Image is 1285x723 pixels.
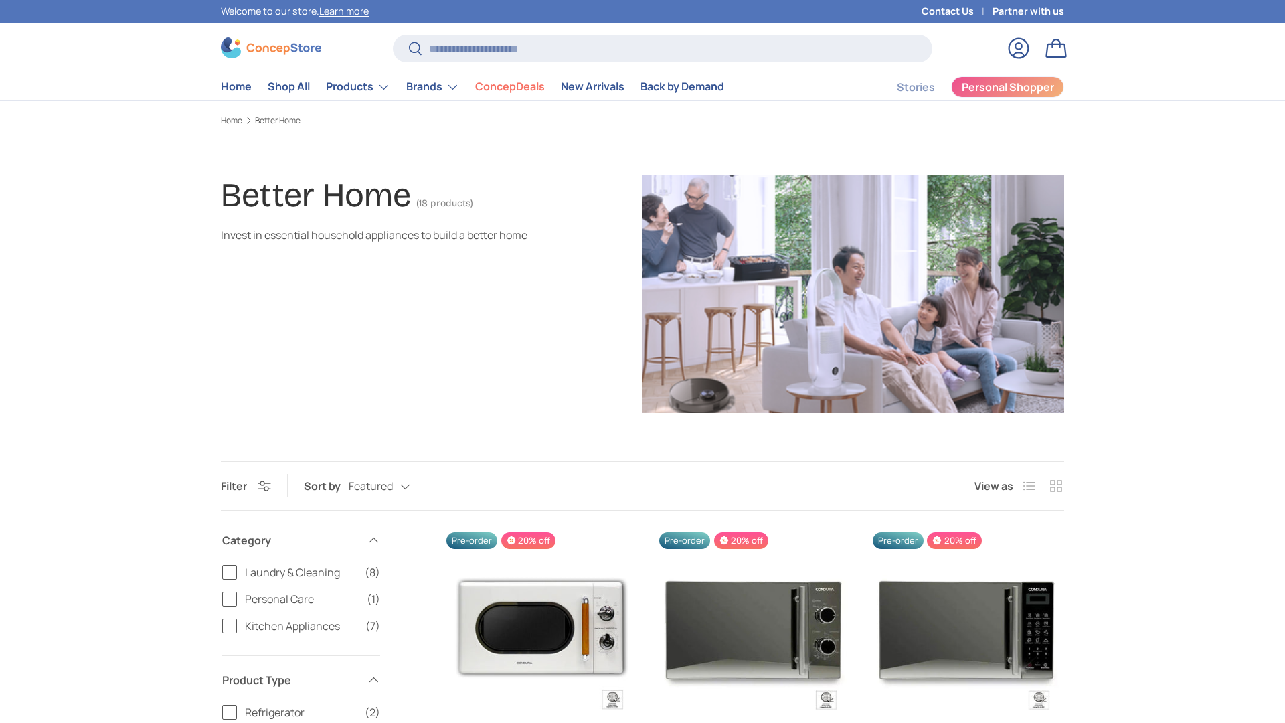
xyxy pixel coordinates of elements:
[245,704,357,720] span: Refrigerator
[221,479,271,493] button: Filter
[268,74,310,100] a: Shop All
[365,564,380,580] span: (8)
[221,74,724,100] nav: Primary
[365,704,380,720] span: (2)
[640,74,724,100] a: Back by Demand
[255,116,301,125] a: Better Home
[326,74,390,100] a: Products
[222,532,359,548] span: Category
[897,74,935,100] a: Stories
[561,74,624,100] a: New Arrivals
[501,532,555,549] span: 20% off
[245,618,357,634] span: Kitchen Appliances
[319,5,369,17] a: Learn more
[221,114,1064,127] nav: Breadcrumbs
[221,175,411,215] h1: Better Home
[642,175,1064,413] img: Better Home
[349,475,437,498] button: Featured
[245,591,359,607] span: Personal Care
[222,656,380,704] summary: Product Type
[365,618,380,634] span: (7)
[222,516,380,564] summary: Category
[873,532,924,549] span: Pre-order
[349,480,393,493] span: Featured
[714,532,768,549] span: 20% off
[221,4,369,19] p: Welcome to our store.
[974,478,1013,494] span: View as
[962,82,1054,92] span: Personal Shopper
[951,76,1064,98] a: Personal Shopper
[865,74,1064,100] nav: Secondary
[222,672,359,688] span: Product Type
[221,74,252,100] a: Home
[221,37,321,58] img: ConcepStore
[245,564,357,580] span: Laundry & Cleaning
[221,479,247,493] span: Filter
[659,532,710,549] span: Pre-order
[398,74,467,100] summary: Brands
[406,74,459,100] a: Brands
[367,591,380,607] span: (1)
[993,4,1064,19] a: Partner with us
[416,197,473,209] span: (18 products)
[922,4,993,19] a: Contact Us
[221,116,242,125] a: Home
[304,478,349,494] label: Sort by
[318,74,398,100] summary: Products
[446,532,497,549] span: Pre-order
[475,74,545,100] a: ConcepDeals
[221,227,568,243] div: Invest in essential household appliances to build a better home
[927,532,981,549] span: 20% off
